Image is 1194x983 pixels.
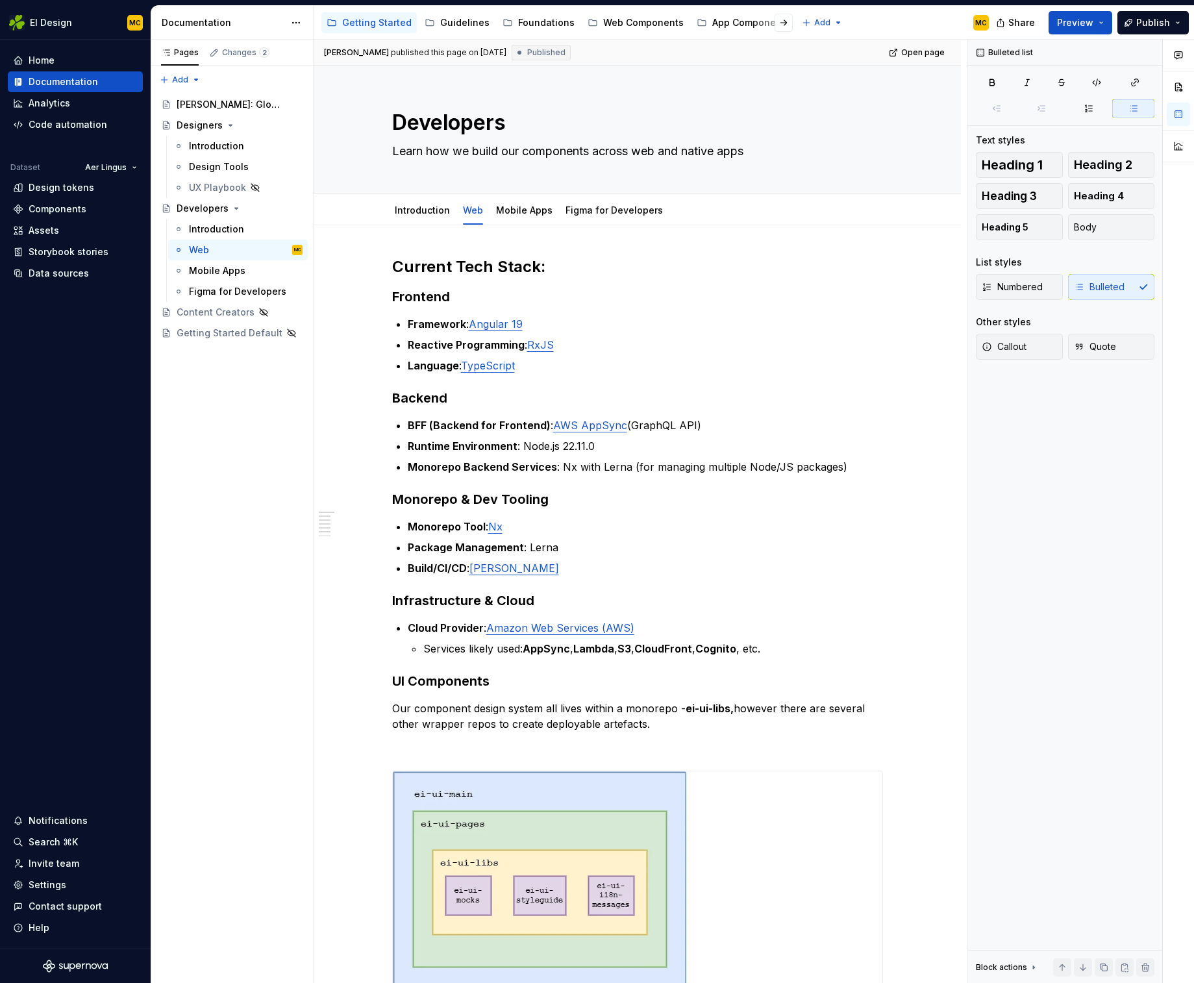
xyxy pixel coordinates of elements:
[29,836,78,849] div: Search ⌘K
[1068,152,1155,178] button: Heading 2
[408,337,883,353] p: :
[814,18,830,28] span: Add
[1074,158,1132,171] span: Heading 2
[408,562,467,575] strong: Build/CI/CD
[177,119,223,132] div: Designers
[29,878,66,891] div: Settings
[79,158,143,177] button: Aer Lingus
[408,520,486,533] strong: Monorepo Tool
[168,156,308,177] a: Design Tools
[691,12,795,33] a: App Components
[408,417,883,433] p: : (GraphQL API)
[29,814,88,827] div: Notifications
[976,958,1039,977] div: Block actions
[392,701,883,732] p: Our component design system all lives within a monorepo - however there are several other wrapper...
[8,220,143,241] a: Assets
[177,306,255,319] div: Content Creators
[161,47,199,58] div: Pages
[29,857,79,870] div: Invite team
[177,327,282,340] div: Getting Started Default
[617,642,631,655] strong: S3
[222,47,269,58] div: Changes
[975,18,987,28] div: MC
[408,540,883,555] p: : Lerna
[172,75,188,85] span: Add
[177,98,284,111] div: [PERSON_NAME]: Global Experience Language
[491,196,558,223] div: Mobile Apps
[408,316,883,332] p: :
[408,460,557,473] strong: Monorepo Backend Services
[573,642,614,655] strong: Lambda
[10,162,40,173] div: Dataset
[1117,11,1189,34] button: Publish
[1049,11,1112,34] button: Preview
[976,214,1063,240] button: Heading 5
[29,75,98,88] div: Documentation
[321,10,795,36] div: Page tree
[408,519,883,534] p: :
[8,263,143,284] a: Data sources
[408,560,883,576] p: :
[189,140,244,153] div: Introduction
[29,224,59,237] div: Assets
[29,900,102,913] div: Contact support
[408,359,459,372] strong: Language
[1136,16,1170,29] span: Publish
[408,419,551,432] strong: BFF (Backend for Frontend)
[976,256,1022,269] div: List styles
[582,12,689,33] a: Web Components
[982,280,1043,293] span: Numbered
[189,160,249,173] div: Design Tools
[189,264,245,277] div: Mobile Apps
[189,223,244,236] div: Introduction
[8,832,143,852] button: Search ⌘K
[156,71,205,89] button: Add
[527,338,554,351] a: RxJS
[976,134,1025,147] div: Text styles
[408,440,517,453] strong: Runtime Environment
[8,917,143,938] button: Help
[29,181,94,194] div: Design tokens
[458,196,488,223] div: Web
[8,177,143,198] a: Design tokens
[496,205,553,216] a: Mobile Apps
[989,11,1043,34] button: Share
[419,12,495,33] a: Guidelines
[8,875,143,895] a: Settings
[1068,334,1155,360] button: Quote
[408,338,525,351] strong: Reactive Programming
[162,16,284,29] div: Documentation
[488,520,503,533] a: Nx
[8,114,143,135] a: Code automation
[390,141,880,162] textarea: Learn how we build our components across web and native apps
[976,183,1063,209] button: Heading 3
[392,289,450,305] strong: Frontend
[469,562,559,575] a: [PERSON_NAME]
[461,359,515,372] a: TypeScript
[294,243,301,256] div: MC
[8,50,143,71] a: Home
[8,93,143,114] a: Analytics
[324,47,389,58] span: [PERSON_NAME]
[976,274,1063,300] button: Numbered
[634,642,692,655] strong: CloudFront
[29,97,70,110] div: Analytics
[156,198,308,219] a: Developers
[390,107,880,138] textarea: Developers
[85,162,127,173] span: Aer Lingus
[408,621,484,634] strong: Cloud Provider
[156,115,308,136] a: Designers
[408,358,883,373] p: :
[29,203,86,216] div: Components
[177,202,229,215] div: Developers
[156,94,308,115] a: [PERSON_NAME]: Global Experience Language
[43,960,108,973] svg: Supernova Logo
[982,221,1028,234] span: Heading 5
[168,219,308,240] a: Introduction
[976,334,1063,360] button: Callout
[1074,190,1124,203] span: Heading 4
[8,71,143,92] a: Documentation
[168,177,308,198] a: UX Playbook
[29,921,49,934] div: Help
